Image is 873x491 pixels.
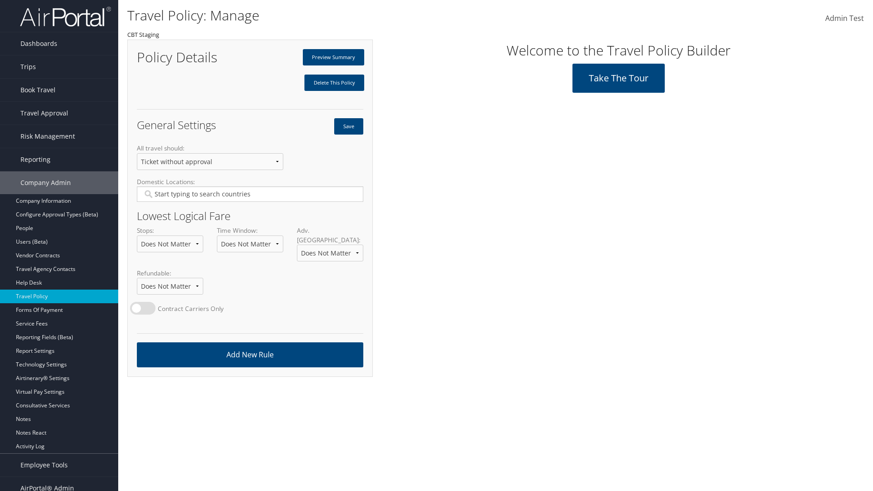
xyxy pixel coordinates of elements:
[297,226,363,269] label: Adv. [GEOGRAPHIC_DATA]:
[137,153,283,170] select: All travel should:
[20,79,55,101] span: Book Travel
[137,342,363,367] a: Add New Rule
[297,245,363,261] select: Adv. [GEOGRAPHIC_DATA]:
[137,144,283,177] label: All travel should:
[137,120,243,130] h2: General Settings
[20,454,68,476] span: Employee Tools
[20,148,50,171] span: Reporting
[825,13,864,23] span: Admin Test
[20,102,68,125] span: Travel Approval
[20,55,36,78] span: Trips
[158,304,224,313] label: Contract Carriers Only
[217,226,283,259] label: Time Window:
[137,210,363,221] h2: Lowest Logical Fare
[303,49,364,65] a: Preview Summary
[137,235,203,252] select: Stops:
[20,6,111,27] img: airportal-logo.png
[217,235,283,252] select: Time Window:
[825,5,864,33] a: Admin Test
[127,30,159,39] small: CBT Staging
[127,6,618,25] h1: Travel Policy: Manage
[137,269,203,302] label: Refundable:
[137,278,203,295] select: Refundable:
[137,50,243,64] h1: Policy Details
[334,118,363,135] button: Save
[20,125,75,148] span: Risk Management
[143,190,357,199] input: Domestic Locations:
[572,64,665,93] a: Take the tour
[20,32,57,55] span: Dashboards
[137,226,203,259] label: Stops:
[137,177,363,209] label: Domestic Locations:
[380,41,857,60] h1: Welcome to the Travel Policy Builder
[20,171,71,194] span: Company Admin
[304,75,364,91] a: Delete This Policy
